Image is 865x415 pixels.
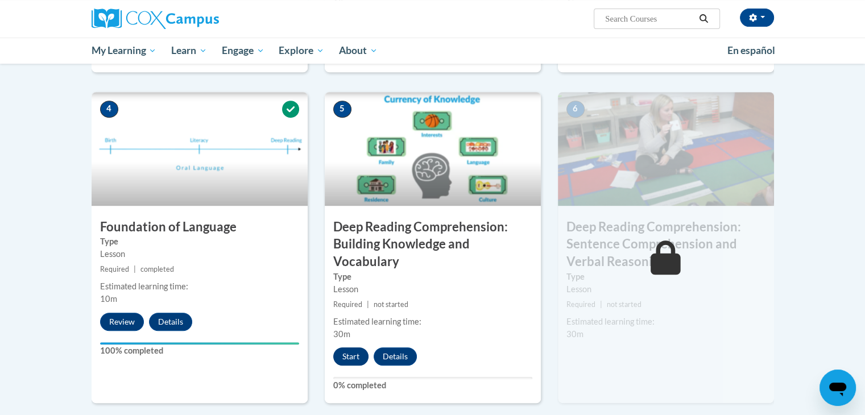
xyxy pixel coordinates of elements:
a: About [332,38,385,64]
div: Estimated learning time: [566,316,765,328]
div: Estimated learning time: [333,316,532,328]
a: Engage [214,38,272,64]
span: not started [607,300,641,309]
button: Account Settings [740,9,774,27]
a: Cox Campus [92,9,308,29]
div: Lesson [100,248,299,260]
span: Explore [279,44,324,57]
a: Explore [271,38,332,64]
iframe: Button to launch messaging window [820,370,856,406]
span: | [600,300,602,309]
span: 4 [100,101,118,118]
label: 100% completed [100,345,299,357]
span: | [134,265,136,273]
span: En español [727,44,775,56]
span: 6 [566,101,585,118]
img: Course Image [92,92,308,206]
span: completed [140,265,174,273]
label: Type [100,235,299,248]
div: Estimated learning time: [100,280,299,293]
button: Details [374,347,417,366]
button: Search [695,12,712,26]
img: Cox Campus [92,9,219,29]
span: My Learning [91,44,156,57]
h3: Deep Reading Comprehension: Sentence Comprehension and Verbal Reasoning [558,218,774,271]
a: En español [720,39,783,63]
img: Course Image [325,92,541,206]
a: My Learning [84,38,164,64]
label: Type [566,271,765,283]
span: 30m [333,329,350,339]
label: Type [333,271,532,283]
span: | [367,300,369,309]
h3: Foundation of Language [92,218,308,236]
label: 0% completed [333,379,532,392]
input: Search Courses [604,12,695,26]
div: Your progress [100,342,299,345]
button: Start [333,347,369,366]
a: Learn [164,38,214,64]
span: Engage [222,44,264,57]
button: Details [149,313,192,331]
div: Lesson [566,283,765,296]
div: Main menu [75,38,791,64]
span: 10m [100,294,117,304]
span: Required [100,265,129,273]
span: not started [374,300,408,309]
div: Lesson [333,283,532,296]
span: Required [333,300,362,309]
button: Review [100,313,144,331]
img: Course Image [558,92,774,206]
h3: Deep Reading Comprehension: Building Knowledge and Vocabulary [325,218,541,271]
span: About [339,44,378,57]
span: 5 [333,101,351,118]
span: 30m [566,329,583,339]
span: Required [566,300,595,309]
span: Learn [171,44,207,57]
